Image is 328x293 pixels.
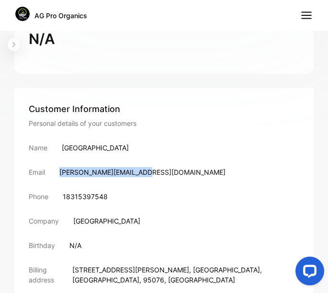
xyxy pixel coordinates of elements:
p: Birthday [29,240,55,250]
div: Customer Information [29,102,299,115]
p: Billing address [29,265,58,285]
p: N/A [29,28,292,50]
p: [GEOGRAPHIC_DATA] [62,143,129,153]
span: , [GEOGRAPHIC_DATA] [189,266,260,274]
img: Logo [15,7,30,21]
span: , [GEOGRAPHIC_DATA] [164,276,235,284]
p: AG Pro Organics [34,11,87,21]
span: , 95076 [139,276,164,284]
p: Name [29,143,47,153]
span: [STREET_ADDRESS][PERSON_NAME] [72,266,189,274]
p: [GEOGRAPHIC_DATA] [73,216,140,226]
p: Phone [29,192,48,202]
p: 18315397548 [63,192,108,202]
div: Personal details of your customers [29,118,299,128]
iframe: LiveChat chat widget [288,253,328,293]
p: Email [29,167,45,177]
p: N/A [69,240,81,250]
p: [PERSON_NAME][EMAIL_ADDRESS][DOMAIN_NAME] [59,167,226,177]
p: Company [29,216,59,226]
